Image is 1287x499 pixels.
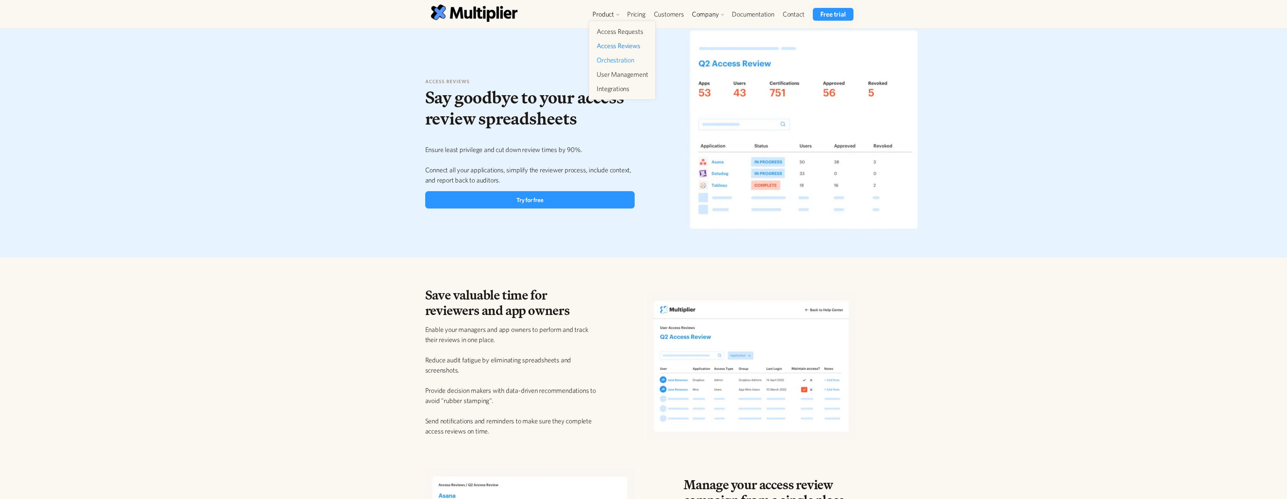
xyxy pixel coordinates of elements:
a: Access Requests [594,25,651,38]
a: Pricing [623,8,650,21]
a: User Management [594,68,651,81]
a: Free trial [813,8,853,21]
nav: Product [589,21,656,100]
div: Company [688,8,728,21]
a: Access Reviews [594,39,651,53]
div: Product [592,10,614,19]
img: Desktop and Mobile illustration [684,24,925,242]
a: Contact [779,8,809,21]
h1: Say goodbye to your access review spreadsheets [425,87,635,129]
p: Ensure least privilege and cut down review times by 90%. Connect all your applications, simplify ... [425,145,635,185]
span: Save valuable time for reviewers and app owners [425,285,570,320]
p: Enable your managers and app owners to perform and track their reviews in one place. Reduce audit... [425,324,598,446]
div: Company [692,10,719,19]
a: Orchestration [594,53,651,67]
a: Customers [650,8,688,21]
a: Try for free [425,191,635,208]
h6: Access reviews [425,78,635,85]
a: Documentation [728,8,778,21]
div: Product [589,8,623,21]
a: Integrations [594,82,651,96]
